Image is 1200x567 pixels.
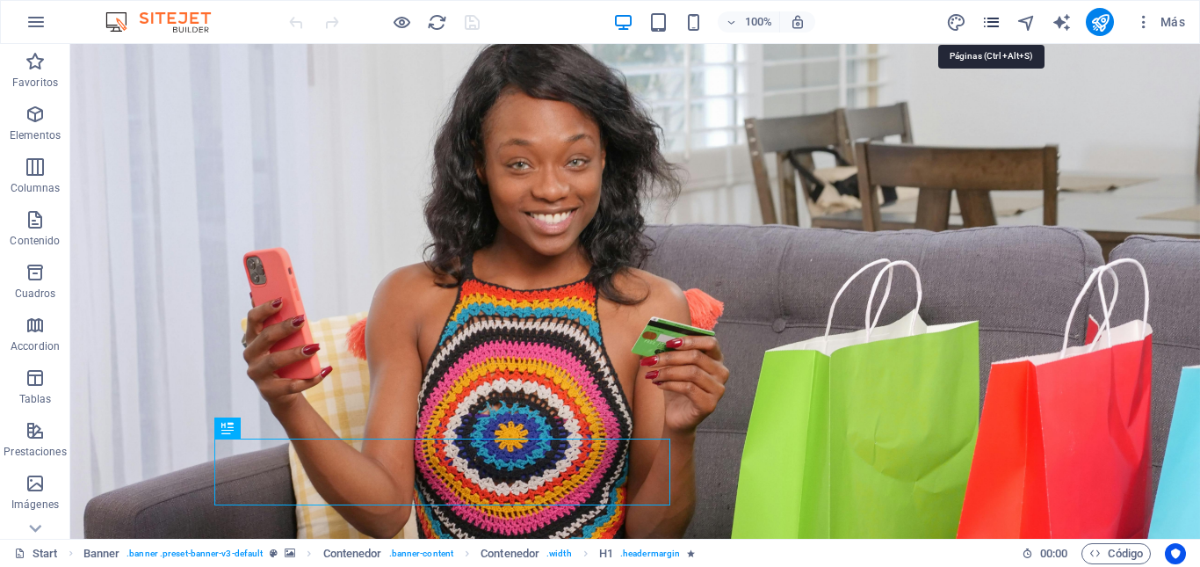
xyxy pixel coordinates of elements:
[389,543,453,564] span: . banner-content
[481,543,539,564] span: Haz clic para seleccionar y doble clic para editar
[1016,11,1037,33] button: navigator
[427,12,447,33] i: Volver a cargar página
[1165,543,1186,564] button: Usercentrics
[1135,13,1185,31] span: Más
[945,11,966,33] button: design
[4,445,66,459] p: Prestaciones
[620,543,680,564] span: . headermargin
[14,543,58,564] a: Haz clic para cancelar la selección y doble clic para abrir páginas
[1090,12,1110,33] i: Publicar
[1052,547,1055,560] span: :
[391,11,412,33] button: Haz clic para salir del modo de previsualización y seguir editando
[15,287,56,301] p: Cuadros
[718,11,780,33] button: 100%
[1051,11,1072,33] button: text_generator
[1128,8,1192,36] button: Más
[11,339,60,353] p: Accordion
[83,543,120,564] span: Haz clic para seleccionar y doble clic para editar
[1081,543,1151,564] button: Código
[687,549,695,558] i: El elemento contiene una animación
[285,549,295,558] i: Este elemento contiene un fondo
[10,128,61,142] p: Elementos
[127,543,263,564] span: . banner .preset-banner-v3-default
[19,392,52,406] p: Tablas
[11,498,59,512] p: Imágenes
[790,14,806,30] i: Al redimensionar, ajustar el nivel de zoom automáticamente para ajustarse al dispositivo elegido.
[1089,543,1143,564] span: Código
[980,11,1001,33] button: pages
[744,11,772,33] h6: 100%
[270,549,278,558] i: Este elemento es un preajuste personalizable
[546,543,572,564] span: . width
[426,11,447,33] button: reload
[11,181,61,195] p: Columnas
[599,543,613,564] span: Haz clic para seleccionar y doble clic para editar
[83,543,696,564] nav: breadcrumb
[323,543,382,564] span: Haz clic para seleccionar y doble clic para editar
[10,234,60,248] p: Contenido
[1086,8,1114,36] button: publish
[1040,543,1067,564] span: 00 00
[12,76,58,90] p: Favoritos
[1022,543,1068,564] h6: Tiempo de la sesión
[101,11,233,33] img: Editor Logo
